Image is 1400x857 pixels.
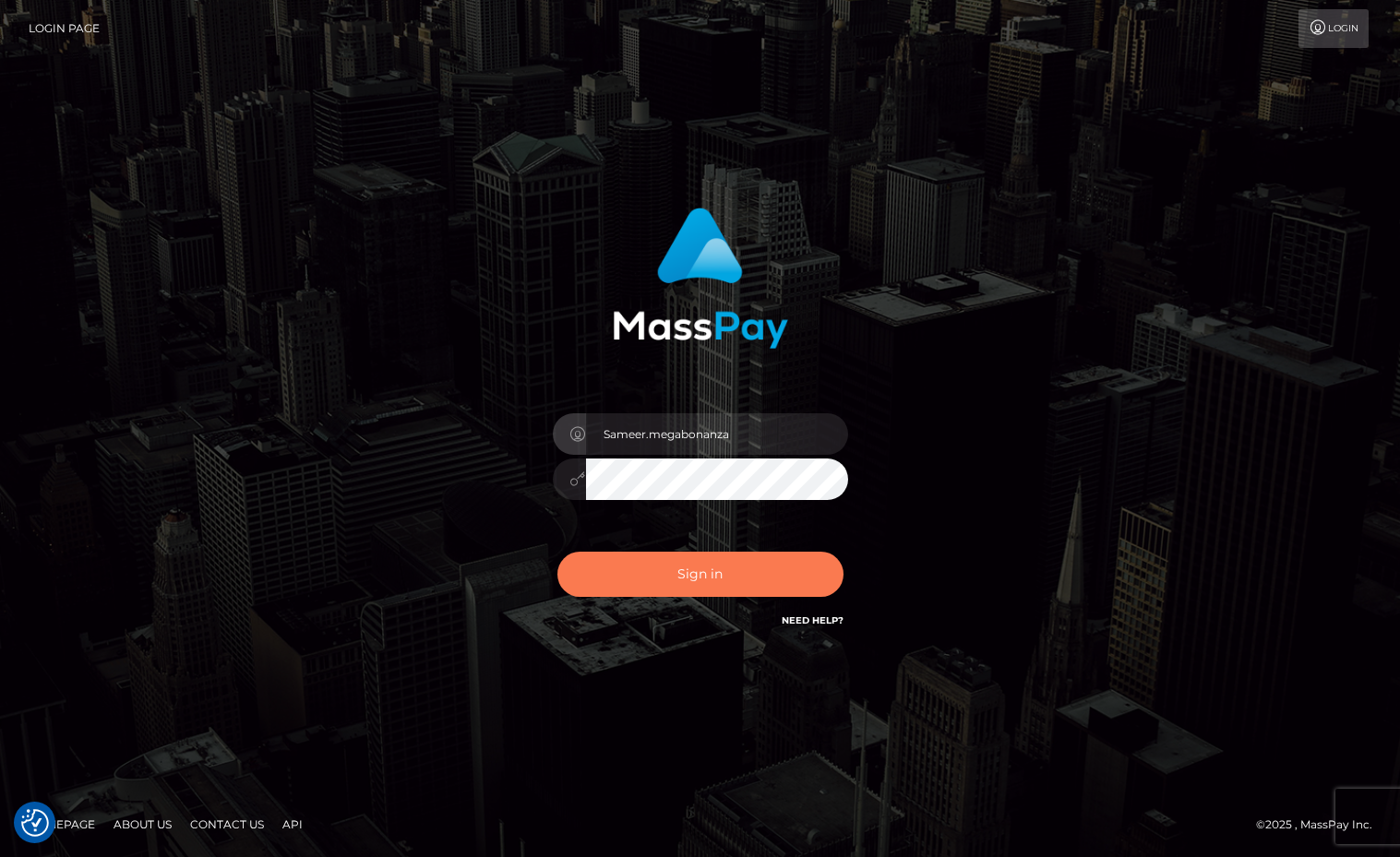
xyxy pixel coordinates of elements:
img: MassPay Login [613,208,788,349]
div: © 2025 , MassPay Inc. [1256,815,1386,835]
a: Login [1298,9,1369,48]
img: Revisit consent button [21,809,49,837]
a: Need Help? [782,614,844,626]
input: Username... [586,413,848,455]
a: About Us [106,810,179,839]
button: Consent Preferences [21,809,49,837]
button: Sign in [557,552,844,597]
a: Login Page [29,9,100,48]
a: API [275,810,310,839]
a: Homepage [20,810,102,839]
a: Contact Us [183,810,271,839]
